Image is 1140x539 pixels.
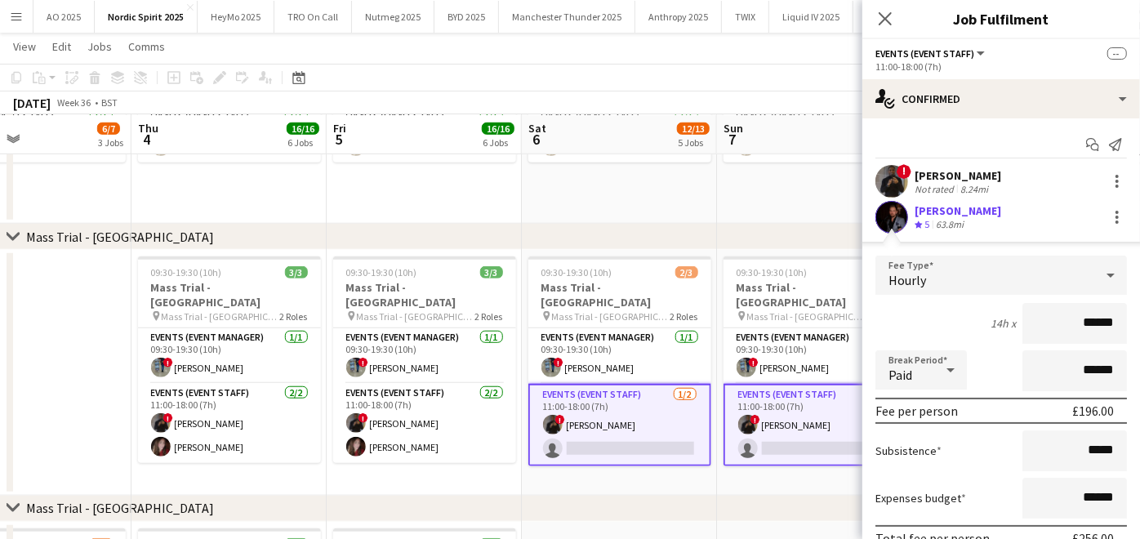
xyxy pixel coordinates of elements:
[357,310,475,323] span: Mass Trial - [GEOGRAPHIC_DATA]
[897,164,911,179] span: !
[924,218,929,230] span: 5
[7,36,42,57] a: View
[957,183,991,195] div: 8.24mi
[541,266,612,278] span: 09:30-19:30 (10h)
[862,79,1140,118] div: Confirmed
[274,1,352,33] button: TRO On Call
[483,136,514,149] div: 6 Jobs
[554,358,563,367] span: !
[875,47,987,60] button: Events (Event Staff)
[97,122,120,135] span: 6/7
[333,121,346,136] span: Fri
[138,121,158,136] span: Thu
[747,310,866,323] span: Mass Trial - [GEOGRAPHIC_DATA]
[138,256,321,463] app-job-card: 09:30-19:30 (10h)3/3Mass Trial - [GEOGRAPHIC_DATA] Mass Trial - [GEOGRAPHIC_DATA]2 RolesEvents (E...
[26,500,214,516] div: Mass Trial - [GEOGRAPHIC_DATA]
[769,1,853,33] button: Liquid IV 2025
[358,413,368,423] span: !
[138,280,321,310] h3: Mass Trial - [GEOGRAPHIC_DATA]
[724,256,906,466] app-job-card: 09:30-19:30 (10h)2/3Mass Trial - [GEOGRAPHIC_DATA] Mass Trial - [GEOGRAPHIC_DATA]2 RolesEvents (E...
[499,1,635,33] button: Manchester Thunder 2025
[346,266,417,278] span: 09:30-19:30 (10h)
[352,1,434,33] button: Nutmeg 2025
[555,415,565,425] span: !
[915,183,957,195] div: Not rated
[853,1,934,33] button: Genesis 2025
[724,384,906,466] app-card-role: Events (Event Staff)1/211:00-18:00 (7h)![PERSON_NAME]
[722,1,769,33] button: TWIX
[358,358,368,367] span: !
[333,328,516,384] app-card-role: Events (Event Manager)1/109:30-19:30 (10h)![PERSON_NAME]
[875,60,1127,73] div: 11:00-18:00 (7h)
[151,266,222,278] span: 09:30-19:30 (10h)
[721,130,743,149] span: 7
[991,316,1016,331] div: 14h x
[552,310,670,323] span: Mass Trial - [GEOGRAPHIC_DATA]
[875,443,942,458] label: Subsistence
[528,256,711,466] app-job-card: 09:30-19:30 (10h)2/3Mass Trial - [GEOGRAPHIC_DATA] Mass Trial - [GEOGRAPHIC_DATA]2 RolesEvents (E...
[933,218,967,232] div: 63.8mi
[333,384,516,463] app-card-role: Events (Event Staff)2/211:00-18:00 (7h)![PERSON_NAME][PERSON_NAME]
[528,121,546,136] span: Sat
[749,358,759,367] span: !
[138,384,321,463] app-card-role: Events (Event Staff)2/211:00-18:00 (7h)![PERSON_NAME][PERSON_NAME]
[1072,403,1114,419] div: £196.00
[98,136,123,149] div: 3 Jobs
[13,95,51,111] div: [DATE]
[163,358,173,367] span: !
[888,272,926,288] span: Hourly
[101,96,118,109] div: BST
[26,229,214,245] div: Mass Trial - [GEOGRAPHIC_DATA]
[862,8,1140,29] h3: Job Fulfilment
[81,36,118,57] a: Jobs
[54,96,95,109] span: Week 36
[333,256,516,463] app-job-card: 09:30-19:30 (10h)3/3Mass Trial - [GEOGRAPHIC_DATA] Mass Trial - [GEOGRAPHIC_DATA]2 RolesEvents (E...
[915,168,1001,183] div: [PERSON_NAME]
[122,36,171,57] a: Comms
[875,491,966,506] label: Expenses budget
[331,130,346,149] span: 5
[724,328,906,384] app-card-role: Events (Event Manager)1/109:30-19:30 (10h)![PERSON_NAME]
[287,136,318,149] div: 6 Jobs
[87,39,112,54] span: Jobs
[482,122,514,135] span: 16/16
[724,280,906,310] h3: Mass Trial - [GEOGRAPHIC_DATA]
[13,39,36,54] span: View
[33,1,95,33] button: AO 2025
[46,36,78,57] a: Edit
[737,266,808,278] span: 09:30-19:30 (10h)
[287,122,319,135] span: 16/16
[528,328,711,384] app-card-role: Events (Event Manager)1/109:30-19:30 (10h)![PERSON_NAME]
[875,403,958,419] div: Fee per person
[526,130,546,149] span: 6
[285,266,308,278] span: 3/3
[333,280,516,310] h3: Mass Trial - [GEOGRAPHIC_DATA]
[95,1,198,33] button: Nordic Spirit 2025
[128,39,165,54] span: Comms
[670,310,698,323] span: 2 Roles
[480,266,503,278] span: 3/3
[52,39,71,54] span: Edit
[750,415,760,425] span: !
[136,130,158,149] span: 4
[875,47,974,60] span: Events (Event Staff)
[915,203,1001,218] div: [PERSON_NAME]
[678,136,709,149] div: 5 Jobs
[528,280,711,310] h3: Mass Trial - [GEOGRAPHIC_DATA]
[1107,47,1127,60] span: --
[635,1,722,33] button: Anthropy 2025
[138,328,321,384] app-card-role: Events (Event Manager)1/109:30-19:30 (10h)![PERSON_NAME]
[434,1,499,33] button: BYD 2025
[675,266,698,278] span: 2/3
[724,121,743,136] span: Sun
[198,1,274,33] button: HeyMo 2025
[162,310,280,323] span: Mass Trial - [GEOGRAPHIC_DATA]
[888,367,912,383] span: Paid
[528,384,711,466] app-card-role: Events (Event Staff)1/211:00-18:00 (7h)![PERSON_NAME]
[475,310,503,323] span: 2 Roles
[677,122,710,135] span: 12/13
